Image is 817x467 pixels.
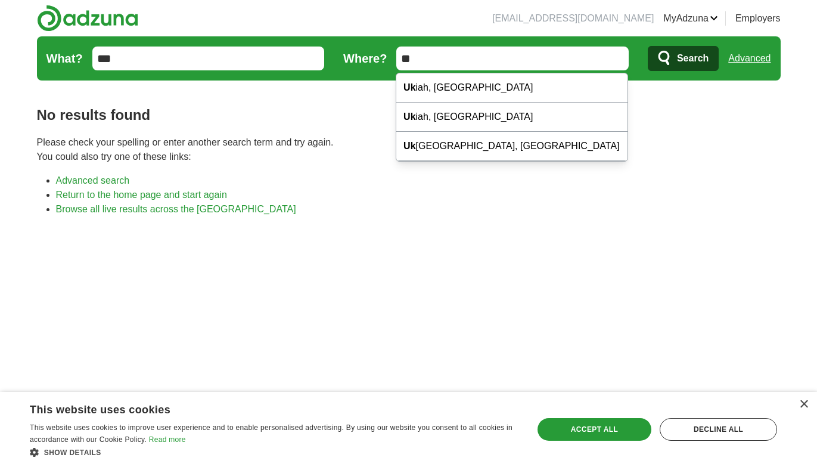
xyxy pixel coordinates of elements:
a: Employers [735,11,781,26]
div: This website uses cookies [30,399,489,417]
p: Please check your spelling or enter another search term and try again. You could also try one of ... [37,135,781,164]
img: Adzuna logo [37,5,138,32]
div: Decline all [660,418,777,441]
span: This website uses cookies to improve user experience and to enable personalised advertising. By u... [30,423,512,444]
a: Browse all live results across the [GEOGRAPHIC_DATA] [56,204,296,214]
label: What? [46,50,83,67]
h1: No results found [37,104,781,126]
li: [EMAIL_ADDRESS][DOMAIN_NAME] [492,11,654,26]
label: Where? [343,50,387,67]
div: Close [799,400,808,409]
span: Search [677,47,709,70]
button: Search [648,46,719,71]
a: Advanced [728,47,771,70]
div: Show details [30,446,518,458]
a: Advanced search [56,175,130,185]
a: MyAdzuna [663,11,718,26]
a: Return to the home page and start again [56,190,227,200]
a: Read more, opens a new window [149,435,186,444]
div: Accept all [538,418,651,441]
span: Show details [44,449,101,457]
